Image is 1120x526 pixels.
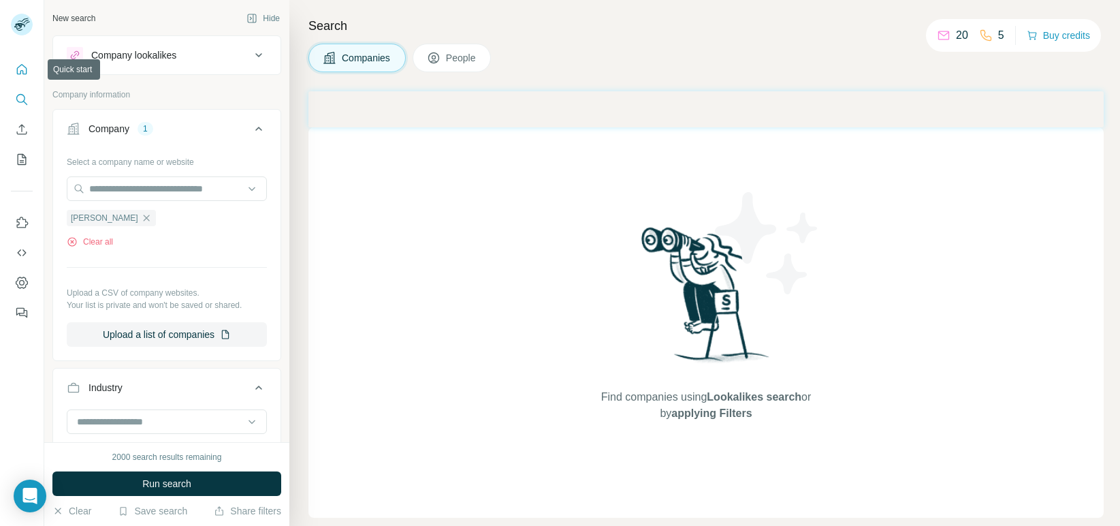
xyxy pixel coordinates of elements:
[11,241,33,265] button: Use Surfe API
[597,389,815,422] span: Find companies using or by
[11,270,33,295] button: Dashboard
[53,371,281,409] button: Industry
[11,87,33,112] button: Search
[52,12,95,25] div: New search
[89,381,123,394] div: Industry
[67,236,113,248] button: Clear all
[142,477,191,491] span: Run search
[67,299,267,311] p: Your list is private and won't be saved or shared.
[342,51,391,65] span: Companies
[53,39,281,72] button: Company lookalikes
[118,504,187,518] button: Save search
[237,8,289,29] button: Hide
[11,211,33,235] button: Use Surfe on LinkedIn
[52,471,281,496] button: Run search
[707,391,801,403] span: Lookalikes search
[67,151,267,168] div: Select a company name or website
[11,300,33,325] button: Feedback
[91,48,176,62] div: Company lookalikes
[52,89,281,101] p: Company information
[308,16,1104,35] h4: Search
[956,27,968,44] p: 20
[112,451,222,463] div: 2000 search results remaining
[53,112,281,151] button: Company1
[11,147,33,172] button: My lists
[138,123,153,135] div: 1
[671,407,752,419] span: applying Filters
[71,212,138,224] span: [PERSON_NAME]
[67,322,267,347] button: Upload a list of companies
[635,223,777,375] img: Surfe Illustration - Woman searching with binoculars
[11,117,33,142] button: Enrich CSV
[52,504,91,518] button: Clear
[1027,26,1090,45] button: Buy credits
[214,504,281,518] button: Share filters
[67,287,267,299] p: Upload a CSV of company websites.
[89,122,129,136] div: Company
[998,27,1004,44] p: 5
[308,91,1104,127] iframe: Banner
[706,182,829,305] img: Surfe Illustration - Stars
[14,480,46,512] div: Open Intercom Messenger
[446,51,477,65] span: People
[11,57,33,82] button: Quick start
